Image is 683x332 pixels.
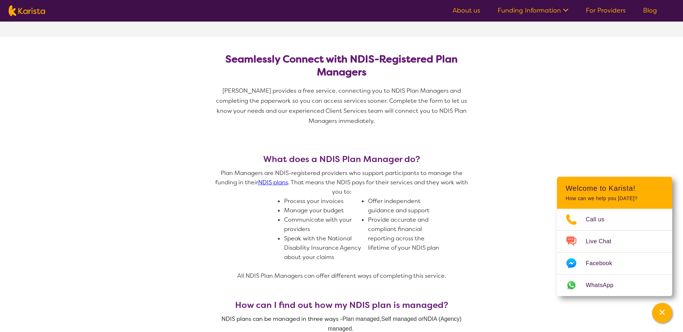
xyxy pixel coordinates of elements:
[342,316,381,322] span: Plan managed,
[557,275,672,296] a: Web link opens in a new tab.
[453,6,480,15] a: About us
[284,234,362,262] li: Speak with the National Disability Insurance Agency about your claims
[258,179,288,186] a: NDIS plans
[212,154,471,164] h3: What does a NDIS Plan Manager do?
[368,215,446,253] li: Provide accurate and compliant financial reporting across the lifetime of your NDIS plan
[643,6,657,15] a: Blog
[586,258,621,269] span: Facebook
[586,6,626,15] a: For Providers
[221,53,463,79] h2: Seamlessly Connect with NDIS-Registered Plan Managers
[368,197,446,215] li: Offer independent guidance and support
[9,5,45,16] img: Karista logo
[212,271,471,281] p: All NDIS Plan Managers can offer different ways of completing this service.
[216,87,468,125] span: [PERSON_NAME] provides a free service, connecting you to NDIS Plan Managers and completing the pa...
[586,280,622,291] span: WhatsApp
[566,184,664,193] h2: Welcome to Karista!
[221,315,342,323] span: NDIS plans can be managed in three ways -
[498,6,569,15] a: Funding Information
[284,197,362,206] li: Process your invoices
[284,206,362,215] li: Manage your budget
[212,300,471,310] h3: How can I find out how my NDIS plan is managed?
[381,316,423,322] span: Self managed or
[586,214,613,225] span: Call us
[557,177,672,296] div: Channel Menu
[212,169,471,197] p: Plan Managers are NDIS-registered providers who support participants to manage the funding in the...
[652,303,672,323] button: Channel Menu
[557,209,672,296] ul: Choose channel
[586,236,620,247] span: Live Chat
[284,215,362,234] li: Communicate with your providers
[566,195,664,202] p: How can we help you [DATE]?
